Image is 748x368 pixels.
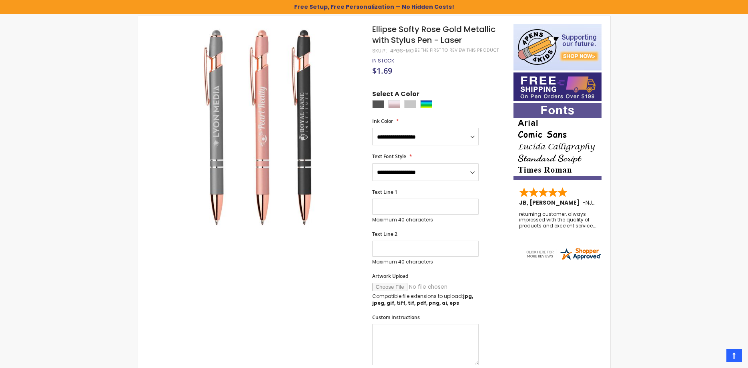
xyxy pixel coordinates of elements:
span: JB, [PERSON_NAME] [519,199,582,207]
img: Free shipping on orders over $199 [513,72,602,101]
span: Text Font Style [372,153,406,160]
span: $1.69 [372,65,392,76]
img: Ellipse Softy Rose Gold Metallic with Stylus Pen - Laser [154,23,362,231]
p: Compatible file extensions to upload: [372,293,479,306]
div: returning customer, always impressed with the quality of products and excelent service, will retu... [519,211,597,229]
img: 4pens 4 kids [513,24,602,70]
strong: jpg, jpeg, gif, tiff, tif, pdf, png, ai, eps [372,293,473,306]
div: Availability [372,58,394,64]
span: NJ [586,199,596,207]
div: Rose Gold [388,100,400,108]
span: Ellipse Softy Rose Gold Metallic with Stylus Pen - Laser [372,24,495,46]
img: font-personalization-examples [513,103,602,180]
div: Gunmetal [372,100,384,108]
p: Maximum 40 characters [372,259,479,265]
div: Assorted [420,100,432,108]
div: Silver [404,100,416,108]
span: Text Line 2 [372,231,397,237]
span: Artwork Upload [372,273,408,280]
a: Be the first to review this product [415,47,499,53]
span: In stock [372,57,394,64]
a: 4pens.com certificate URL [525,256,602,263]
strong: SKU [372,47,387,54]
a: Top [726,349,742,362]
p: Maximum 40 characters [372,217,479,223]
img: 4pens.com widget logo [525,247,602,261]
span: Custom Instructions [372,314,420,321]
div: 4PGS-MOI [390,48,415,54]
span: Text Line 1 [372,189,397,195]
span: Ink Color [372,118,393,125]
span: - , [582,199,652,207]
span: Select A Color [372,90,419,101]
